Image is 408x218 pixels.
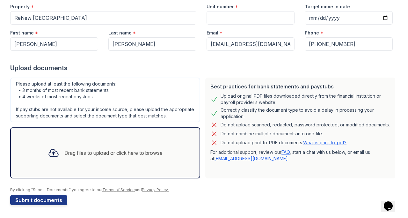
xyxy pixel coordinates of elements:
a: FAQ [281,149,290,155]
label: Phone [305,30,319,36]
a: [EMAIL_ADDRESS][DOMAIN_NAME] [214,156,288,161]
div: Upload documents [10,64,398,72]
div: Do not upload scanned, redacted, password protected, or modified documents. [221,121,390,129]
button: Submit documents [10,195,67,205]
p: Do not upload print-to-PDF documents. [221,139,346,146]
label: Property [10,4,30,10]
iframe: chat widget [381,192,402,212]
div: Correctly classify the document type to avoid a delay in processing your application. [221,107,390,120]
div: Do not combine multiple documents into one file. [221,130,323,138]
label: First name [10,30,34,36]
a: Privacy Policy. [142,187,169,192]
p: For additional support, review our , start a chat with us below, or email us at [210,149,390,162]
div: Upload original PDF files downloaded directly from the financial institution or payroll provider’... [221,93,390,106]
div: Best practices for bank statements and paystubs [210,83,390,90]
label: Email [207,30,218,36]
label: Unit number [207,4,234,10]
label: Last name [108,30,132,36]
a: What is print-to-pdf? [303,140,346,145]
div: By clicking "Submit Documents," you agree to our and [10,187,398,192]
div: Please upload at least the following documents: • 3 months of most recent bank statements • 4 wee... [10,78,200,122]
label: Target move in date [305,4,350,10]
a: Terms of Service [102,187,135,192]
div: Drag files to upload or click here to browse [64,149,163,157]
